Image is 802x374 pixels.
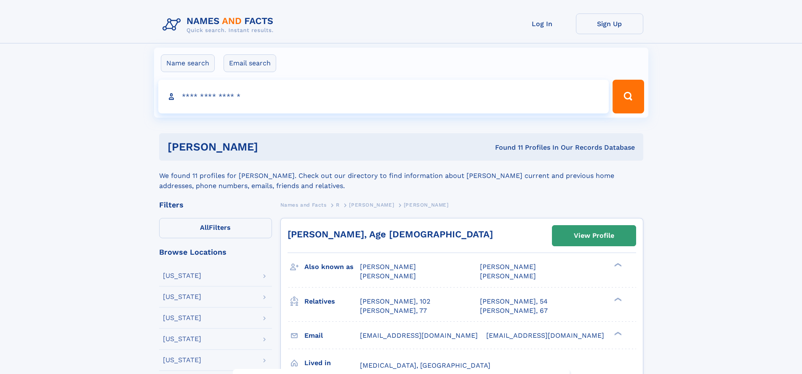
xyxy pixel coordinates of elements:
[159,218,272,238] label: Filters
[304,328,360,343] h3: Email
[612,296,622,302] div: ❯
[349,202,394,208] span: [PERSON_NAME]
[168,142,377,152] h1: [PERSON_NAME]
[304,260,360,274] h3: Also known as
[159,248,272,256] div: Browse Locations
[480,306,548,315] a: [PERSON_NAME], 67
[509,13,576,34] a: Log In
[613,80,644,113] button: Search Button
[288,229,493,239] a: [PERSON_NAME], Age [DEMOGRAPHIC_DATA]
[480,263,536,271] span: [PERSON_NAME]
[224,54,276,72] label: Email search
[612,331,622,336] div: ❯
[404,202,449,208] span: [PERSON_NAME]
[163,272,201,279] div: [US_STATE]
[159,161,643,191] div: We found 11 profiles for [PERSON_NAME]. Check out our directory to find information about [PERSON...
[360,361,490,369] span: [MEDICAL_DATA], [GEOGRAPHIC_DATA]
[480,272,536,280] span: [PERSON_NAME]
[376,143,635,152] div: Found 11 Profiles In Our Records Database
[161,54,215,72] label: Name search
[360,263,416,271] span: [PERSON_NAME]
[576,13,643,34] a: Sign Up
[280,199,327,210] a: Names and Facts
[360,306,427,315] a: [PERSON_NAME], 77
[612,262,622,268] div: ❯
[163,357,201,363] div: [US_STATE]
[200,223,209,231] span: All
[163,315,201,321] div: [US_STATE]
[159,13,280,36] img: Logo Names and Facts
[360,297,430,306] a: [PERSON_NAME], 102
[159,201,272,209] div: Filters
[158,80,609,113] input: search input
[336,199,340,210] a: R
[163,336,201,342] div: [US_STATE]
[349,199,394,210] a: [PERSON_NAME]
[480,297,548,306] a: [PERSON_NAME], 54
[336,202,340,208] span: R
[163,293,201,300] div: [US_STATE]
[360,272,416,280] span: [PERSON_NAME]
[304,294,360,309] h3: Relatives
[486,331,604,339] span: [EMAIL_ADDRESS][DOMAIN_NAME]
[552,226,636,246] a: View Profile
[574,226,614,245] div: View Profile
[304,356,360,370] h3: Lived in
[360,331,478,339] span: [EMAIL_ADDRESS][DOMAIN_NAME]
